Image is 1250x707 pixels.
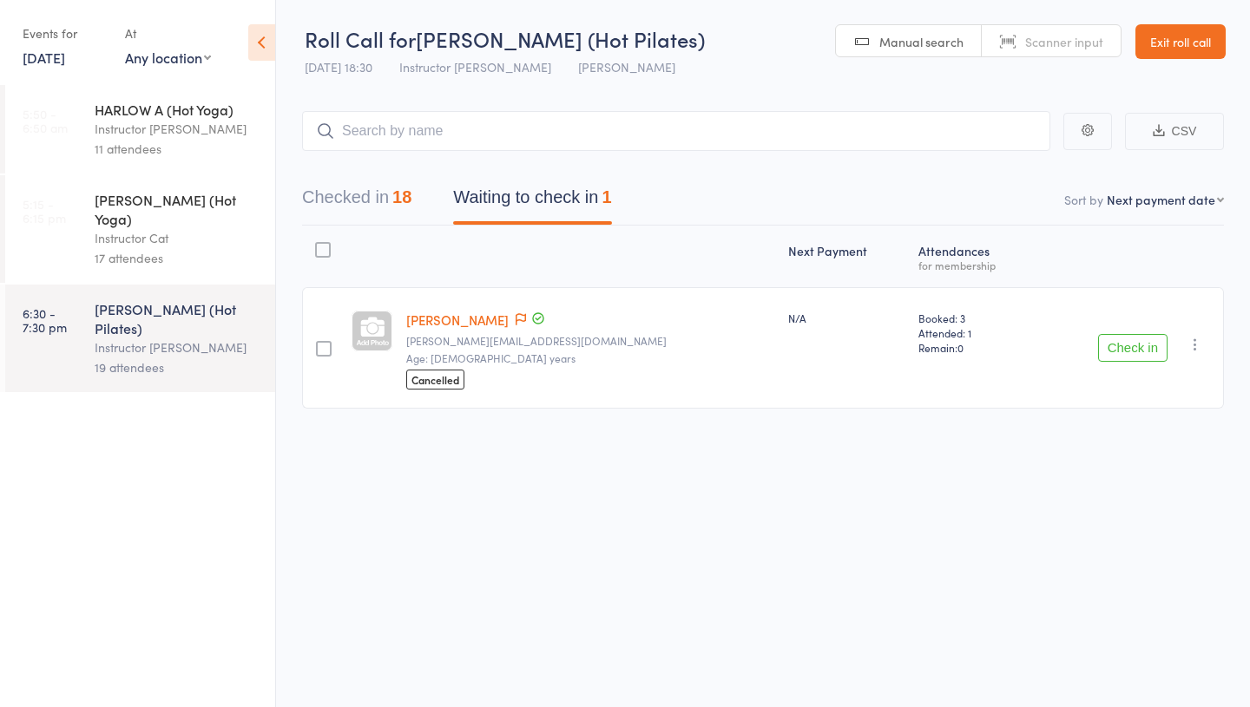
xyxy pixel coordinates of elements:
a: 6:30 -7:30 pm[PERSON_NAME] (Hot Pilates)Instructor [PERSON_NAME]19 attendees [5,285,275,392]
a: Exit roll call [1135,24,1226,59]
span: Scanner input [1025,33,1103,50]
time: 5:50 - 6:50 am [23,107,68,134]
div: [PERSON_NAME] (Hot Pilates) [95,299,260,337]
div: Atten­dances [911,233,1038,279]
span: Attended: 1 [918,325,1031,340]
span: 0 [957,340,964,355]
div: for membership [918,259,1031,271]
span: [PERSON_NAME] (Hot Pilates) [416,24,705,53]
div: Instructor [PERSON_NAME] [95,119,260,139]
span: [PERSON_NAME] [578,58,675,75]
span: Manual search [879,33,964,50]
input: Search by name [302,111,1050,151]
div: 19 attendees [95,357,260,377]
span: [DATE] 18:30 [305,58,372,75]
div: 1 [602,187,611,206]
button: Waiting to check in1 [453,179,611,225]
div: Next payment date [1107,191,1215,208]
div: 17 attendees [95,248,260,268]
small: julieanne.n@outlook.com [406,335,775,347]
label: Sort by [1064,191,1103,208]
a: [DATE] [23,48,65,67]
div: 11 attendees [95,139,260,159]
div: [PERSON_NAME] (Hot Yoga) [95,190,260,228]
span: Roll Call for [305,24,416,53]
a: 5:50 -6:50 amHARLOW A (Hot Yoga)Instructor [PERSON_NAME]11 attendees [5,85,275,173]
div: Events for [23,19,108,48]
div: Next Payment [781,233,911,279]
span: Cancelled [406,370,464,390]
div: N/A [788,311,904,325]
a: 5:15 -6:15 pm[PERSON_NAME] (Hot Yoga)Instructor Cat17 attendees [5,175,275,283]
span: Remain: [918,340,1031,355]
button: CSV [1125,113,1224,150]
div: HARLOW A (Hot Yoga) [95,100,260,119]
div: Any location [125,48,211,67]
span: Age: [DEMOGRAPHIC_DATA] years [406,350,576,365]
div: At [125,19,211,48]
button: Checked in18 [302,179,411,225]
span: Booked: 3 [918,311,1031,325]
span: Instructor [PERSON_NAME] [399,58,551,75]
time: 5:15 - 6:15 pm [23,197,66,225]
time: 6:30 - 7:30 pm [23,306,67,334]
div: Instructor Cat [95,228,260,248]
button: Check in [1098,334,1168,362]
a: [PERSON_NAME] [406,311,509,329]
div: Instructor [PERSON_NAME] [95,337,260,357]
div: 18 [392,187,411,206]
